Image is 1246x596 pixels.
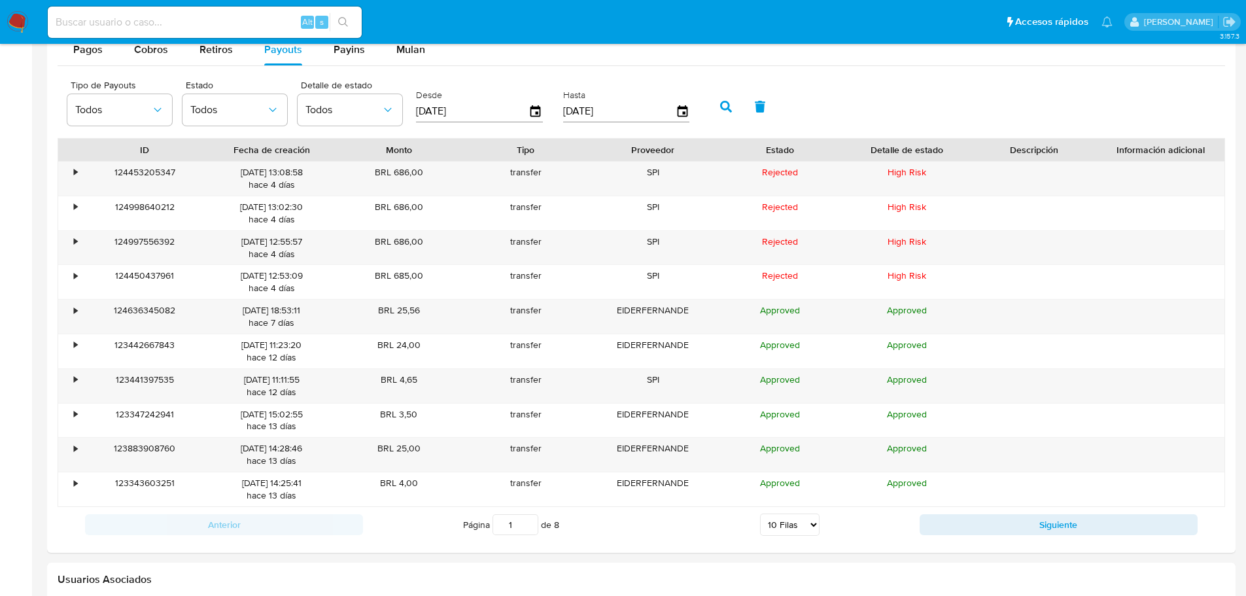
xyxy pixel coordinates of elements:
[1015,15,1088,29] span: Accesos rápidos
[320,16,324,28] span: s
[1220,31,1239,41] span: 3.157.3
[1144,16,1218,28] p: nicolas.tyrkiel@mercadolibre.com
[302,16,313,28] span: Alt
[48,14,362,31] input: Buscar usuario o caso...
[1101,16,1113,27] a: Notificaciones
[330,13,356,31] button: search-icon
[1222,15,1236,29] a: Salir
[58,573,1225,586] h2: Usuarios Asociados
